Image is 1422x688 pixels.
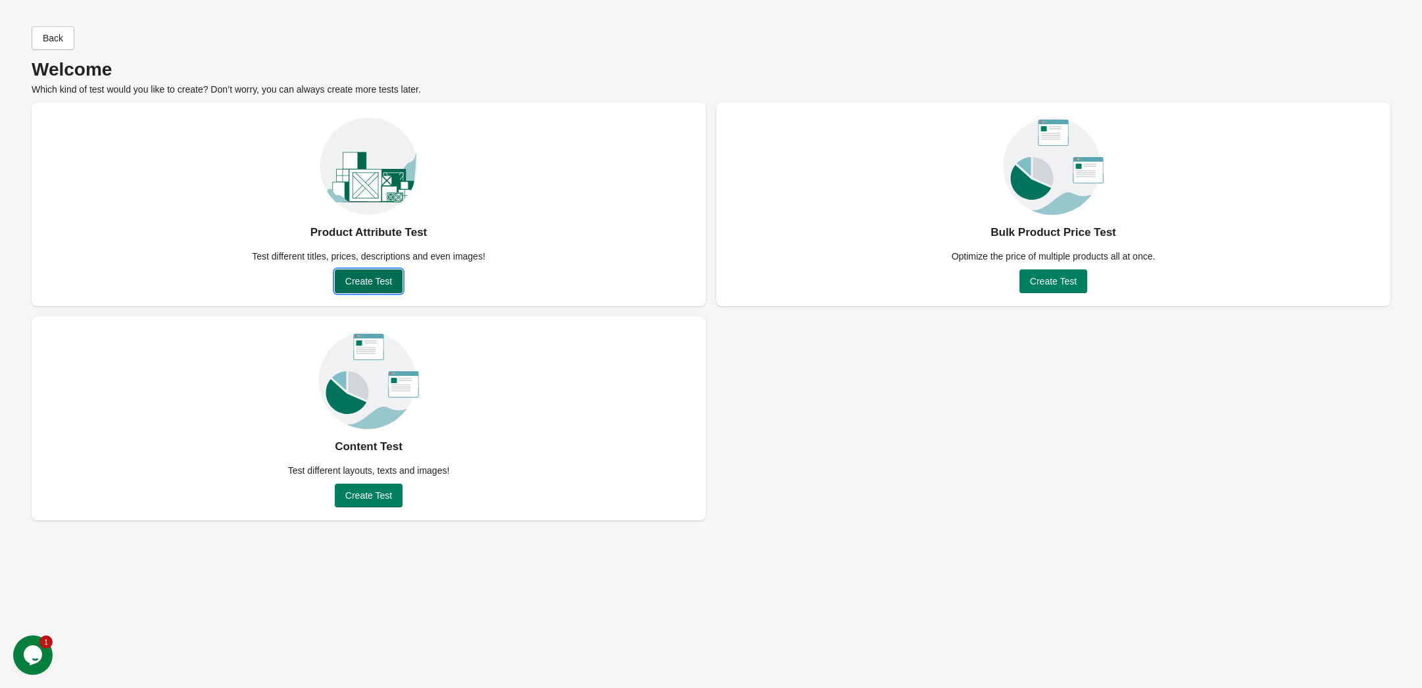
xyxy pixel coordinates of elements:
span: Create Test [1030,276,1077,287]
p: Welcome [32,63,1390,76]
div: Test different layouts, texts and images! [280,464,458,477]
iframe: chat widget [13,635,55,675]
button: Create Test [1019,269,1087,293]
span: Create Test [345,490,392,501]
div: Optimize the price of multiple products all at once. [944,250,1164,263]
span: Back [43,33,63,43]
span: Create Test [345,276,392,287]
div: Bulk Product Price Test [991,222,1116,243]
div: Product Attribute Test [310,222,428,243]
button: Back [32,26,74,50]
button: Create Test [335,484,403,507]
button: Create Test [335,269,403,293]
div: Test different titles, prices, descriptions and even images! [244,250,493,263]
div: Content Test [335,436,403,457]
div: Which kind of test would you like to create? Don’t worry, you can always create more tests later. [32,63,1390,96]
